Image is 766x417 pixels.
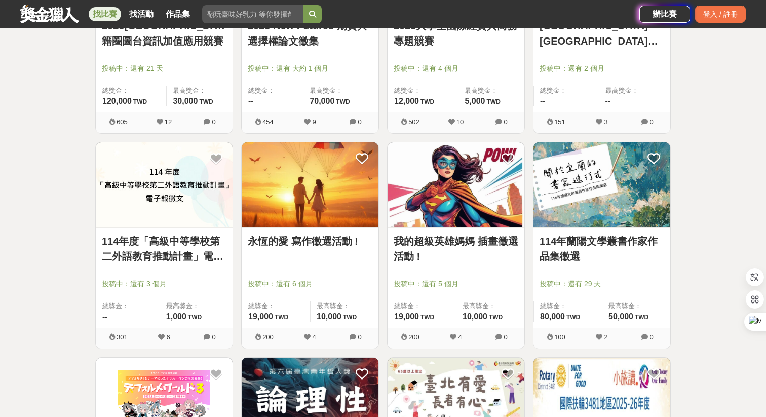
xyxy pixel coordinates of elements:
span: 0 [212,333,215,341]
span: 投稿中：還有 大約 1 個月 [248,63,372,74]
span: 301 [117,333,128,341]
span: 總獎金： [540,301,596,311]
span: 4 [458,333,462,341]
span: TWD [343,314,357,321]
span: 454 [262,118,274,126]
a: 作品集 [162,7,194,21]
span: 120,000 [102,97,132,105]
span: 200 [408,333,419,341]
span: 最高獎金： [465,86,518,96]
label: ChatGPT Prompt [6,27,143,37]
span: 0 [358,333,361,341]
span: TWD [336,98,350,105]
a: 找比賽 [89,7,121,21]
span: 最高獎金： [317,301,372,311]
a: Cover Image [242,142,378,228]
span: 0 [649,118,653,126]
span: 總獎金： [248,86,297,96]
span: 605 [117,118,128,126]
span: 200 [262,333,274,341]
span: 502 [408,118,419,126]
span: -- [102,312,108,321]
span: 投稿中：還有 2 個月 [540,63,664,74]
span: 最高獎金： [173,86,226,96]
a: [GEOGRAPHIC_DATA][GEOGRAPHIC_DATA]生活美學教育協會 [DATE]國民中小學學生作文比賽 [540,18,664,49]
span: 80,000 [540,312,565,321]
span: TWD [489,314,503,321]
span: 10,000 [463,312,487,321]
span: 12 [165,118,172,126]
span: 總獎金： [394,301,450,311]
span: TWD [199,98,213,105]
span: 19,000 [394,312,419,321]
span: 總獎金： [394,86,452,96]
span: 1,000 [166,312,186,321]
span: 總獎金： [248,301,304,311]
span: 3 [604,118,607,126]
span: 6 [166,333,170,341]
button: Ask [119,65,140,80]
span: 最高獎金： [310,86,372,96]
span: 10,000 [317,312,341,321]
span: 9 [312,118,316,126]
span: 最高獎金： [166,301,226,311]
span: TWD [420,98,434,105]
span: Ctrl+Space | [21,238,66,246]
span: 最高獎金： [605,86,665,96]
span: TWD [635,314,648,321]
a: 永恆的愛 寫作徵選活動 ! [248,234,372,249]
a: 找活動 [125,7,158,21]
span: 0 [649,333,653,341]
span: -- [540,97,546,105]
span: 100 [554,333,565,341]
span: 19,000 [248,312,273,321]
span: 70,000 [310,97,334,105]
span: 最高獎金： [463,301,518,311]
span: 0 [504,333,507,341]
span: 投稿中：還有 29 天 [540,279,664,289]
span: 投稿中：還有 4 個月 [394,63,518,74]
a: 114年蘭陽文學叢書作家作品集徵選 [540,234,664,264]
span: 50,000 [608,312,633,321]
span: -- [605,97,611,105]
span: 5,000 [465,97,485,105]
span: TWD [188,314,202,321]
span: 'ctrl+enter' or [72,69,114,76]
span: 總獎金： [102,301,154,311]
span: 151 [554,118,565,126]
span: 投稿中：還有 5 個月 [394,279,518,289]
input: 翻玩臺味好乳力 等你發揮創意！ [202,5,303,23]
span: 總獎金： [540,86,593,96]
a: 114年度「高級中等學校第二外語教育推動計畫」電子報徵文 [102,234,226,264]
span: 12,000 [394,97,419,105]
span: 0 [504,118,507,126]
span: -- [248,97,254,105]
span: 0 [212,118,215,126]
span: TWD [487,98,501,105]
img: Cover Image [533,142,670,227]
span: 4 [312,333,316,341]
a: 我的超級英雄媽媽 插畫徵選活動 ! [394,234,518,264]
a: 2025[GEOGRAPHIC_DATA]籍圈圖台資訊加值應用競賽 [102,18,226,49]
a: 2025 New Futures 期貨與選擇權論文徵集 [248,18,372,49]
span: TWD [133,98,147,105]
span: 0 [358,118,361,126]
span: 投稿中：還有 3 個月 [102,279,226,289]
p: General [23,7,51,15]
span: 最高獎金： [608,301,664,311]
img: Cover Image [388,142,524,227]
span: 2 [604,333,607,341]
span: 30,000 [173,97,198,105]
span: TWD [420,314,434,321]
a: 2025大學生國際經貿與商務專題競賽 [394,18,518,49]
span: 投稿中：還有 21 天 [102,63,226,74]
img: Cover Image [96,142,233,227]
span: 投稿中：還有 6 個月 [248,279,372,289]
a: 辦比賽 [639,6,690,23]
span: 10 [456,118,464,126]
span: TWD [566,314,580,321]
